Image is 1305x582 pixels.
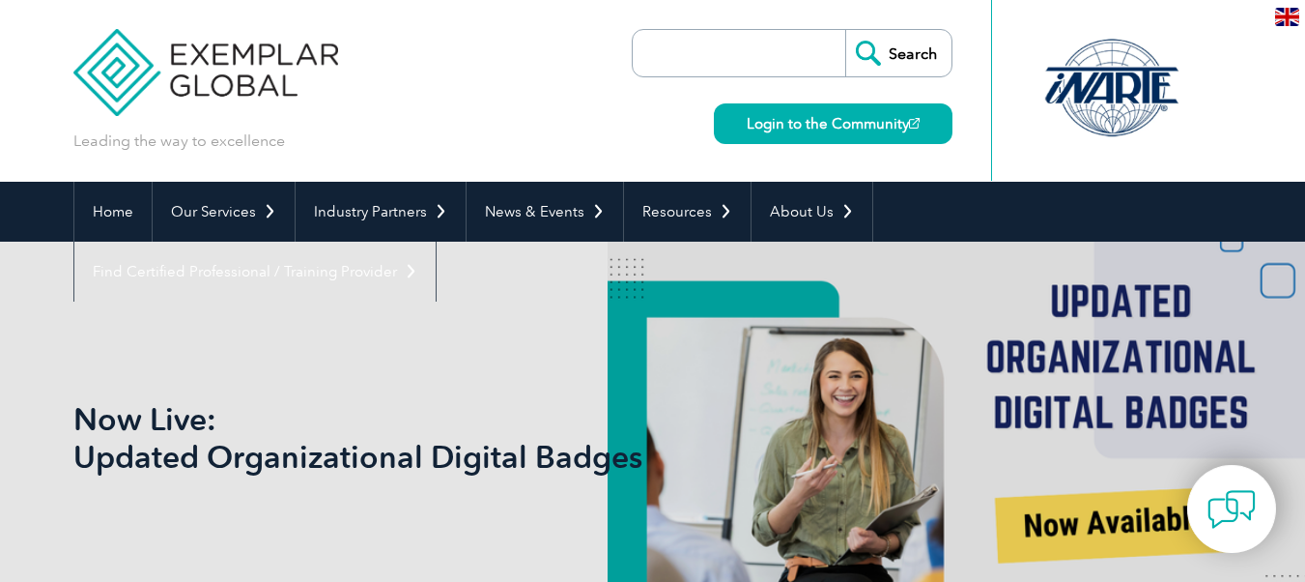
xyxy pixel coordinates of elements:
[467,182,623,242] a: News & Events
[296,182,466,242] a: Industry Partners
[714,103,952,144] a: Login to the Community
[624,182,751,242] a: Resources
[73,131,285,152] p: Leading the way to excellence
[74,182,152,242] a: Home
[909,118,920,129] img: open_square.png
[1207,485,1256,534] img: contact-chat.png
[153,182,295,242] a: Our Services
[1275,8,1299,26] img: en
[74,242,436,302] a: Find Certified Professional / Training Provider
[73,400,815,476] h1: Now Live: Updated Organizational Digital Badges
[752,182,872,242] a: About Us
[845,30,951,76] input: Search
